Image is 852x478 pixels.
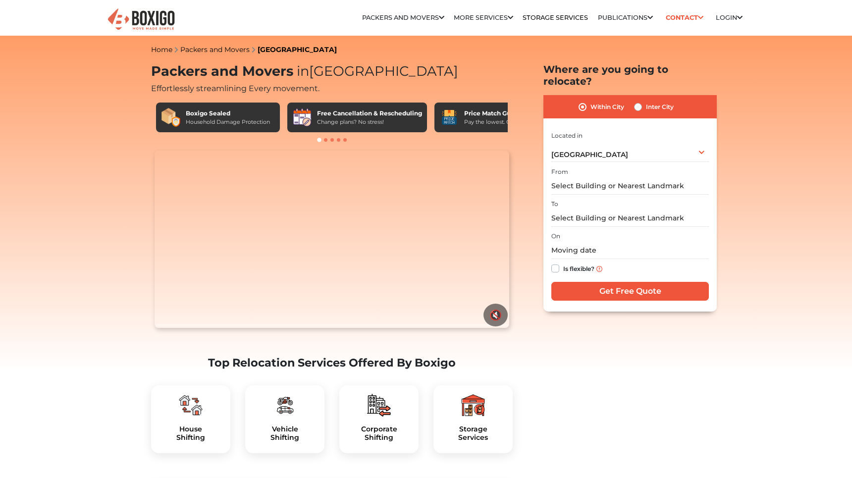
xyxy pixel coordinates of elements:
[551,177,709,195] input: Select Building or Nearest Landmark
[180,45,250,54] a: Packers and Movers
[293,63,458,79] span: [GEOGRAPHIC_DATA]
[151,84,319,93] span: Effortlessly streamlining Every movement.
[551,131,583,140] label: Located in
[523,14,588,21] a: Storage Services
[179,393,203,417] img: boxigo_packers_and_movers_plan
[367,393,391,417] img: boxigo_packers_and_movers_plan
[159,425,222,442] h5: House Shifting
[551,242,709,259] input: Moving date
[439,107,459,127] img: Price Match Guarantee
[543,63,717,87] h2: Where are you going to relocate?
[362,14,444,21] a: Packers and Movers
[159,425,222,442] a: HouseShifting
[464,109,539,118] div: Price Match Guarantee
[551,282,709,301] input: Get Free Quote
[441,425,505,442] h5: Storage Services
[551,200,558,209] label: To
[441,425,505,442] a: StorageServices
[716,14,743,21] a: Login
[598,14,653,21] a: Publications
[662,10,706,25] a: Contact
[297,63,309,79] span: in
[551,232,560,241] label: On
[347,425,411,442] a: CorporateShifting
[106,7,176,32] img: Boxigo
[151,45,172,54] a: Home
[253,425,317,442] h5: Vehicle Shifting
[590,101,624,113] label: Within City
[596,266,602,272] img: info
[186,109,270,118] div: Boxigo Sealed
[151,63,513,80] h1: Packers and Movers
[151,356,513,370] h2: Top Relocation Services Offered By Boxigo
[347,425,411,442] h5: Corporate Shifting
[273,393,297,417] img: boxigo_packers_and_movers_plan
[563,263,594,273] label: Is flexible?
[461,393,485,417] img: boxigo_packers_and_movers_plan
[155,151,509,328] video: Your browser does not support the video tag.
[186,118,270,126] div: Household Damage Protection
[292,107,312,127] img: Free Cancellation & Rescheduling
[317,118,422,126] div: Change plans? No stress!
[551,210,709,227] input: Select Building or Nearest Landmark
[551,150,628,159] span: [GEOGRAPHIC_DATA]
[646,101,674,113] label: Inter City
[161,107,181,127] img: Boxigo Sealed
[317,109,422,118] div: Free Cancellation & Rescheduling
[483,304,508,326] button: 🔇
[464,118,539,126] div: Pay the lowest. Guaranteed!
[253,425,317,442] a: VehicleShifting
[258,45,337,54] a: [GEOGRAPHIC_DATA]
[454,14,513,21] a: More services
[551,167,568,176] label: From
